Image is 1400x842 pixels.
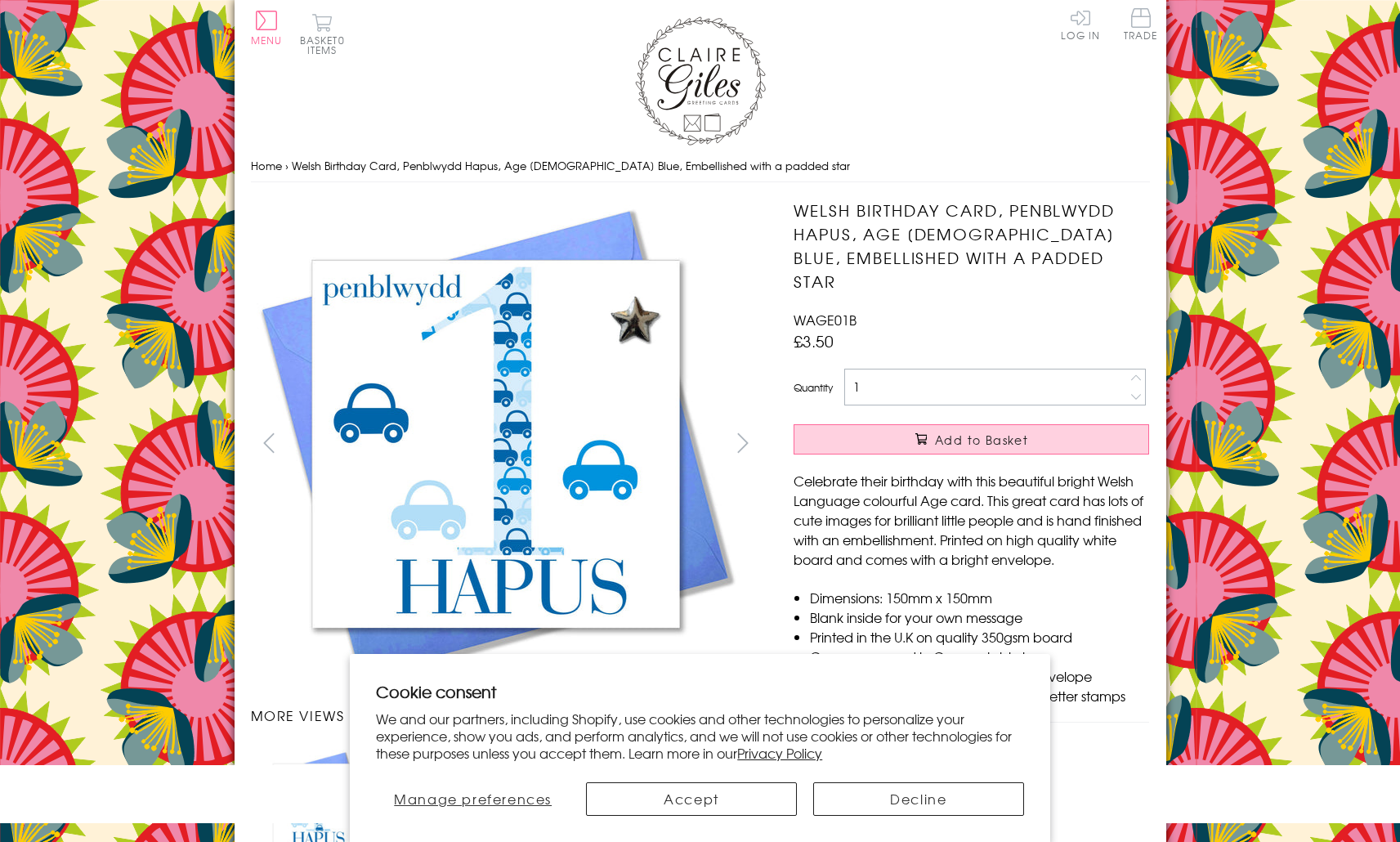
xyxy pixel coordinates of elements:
span: Menu [251,33,283,47]
span: Welsh Birthday Card, Penblwydd Hapus, Age [DEMOGRAPHIC_DATA] Blue, Embellished with a padded star [292,158,850,173]
button: Basket0 items [300,13,345,55]
span: £3.50 [794,329,834,352]
button: Add to Basket [794,424,1149,455]
h2: Cookie consent [376,680,1024,703]
li: Dimensions: 150mm x 150mm [810,588,1149,607]
span: Manage preferences [394,789,552,808]
a: Privacy Policy [737,743,822,763]
button: next [724,424,761,461]
button: Menu [251,11,283,45]
a: Log In [1061,8,1100,40]
nav: breadcrumbs [251,150,1150,183]
li: Comes wrapped in Compostable bag [810,647,1149,666]
h1: Welsh Birthday Card, Penblwydd Hapus, Age [DEMOGRAPHIC_DATA] Blue, Embellished with a padded star [794,199,1149,293]
button: prev [251,424,288,461]
li: Blank inside for your own message [810,607,1149,627]
img: Welsh Birthday Card, Penblwydd Hapus, Age 1 Blue, Embellished with a padded star [251,199,741,689]
a: Trade [1124,8,1158,43]
img: Claire Giles Greetings Cards [635,16,766,146]
span: › [285,158,288,173]
span: WAGE01B [794,310,857,329]
a: Home [251,158,282,173]
span: 0 items [307,33,345,57]
button: Accept [586,782,797,816]
label: Quantity [794,380,833,395]
span: Trade [1124,8,1158,40]
h3: More views [251,705,762,725]
p: We and our partners, including Shopify, use cookies and other technologies to personalize your ex... [376,710,1024,761]
button: Manage preferences [376,782,570,816]
p: Celebrate their birthday with this beautiful bright Welsh Language colourful Age card. This great... [794,471,1149,569]
li: Printed in the U.K on quality 350gsm board [810,627,1149,647]
span: Add to Basket [935,432,1028,448]
button: Decline [813,782,1024,816]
